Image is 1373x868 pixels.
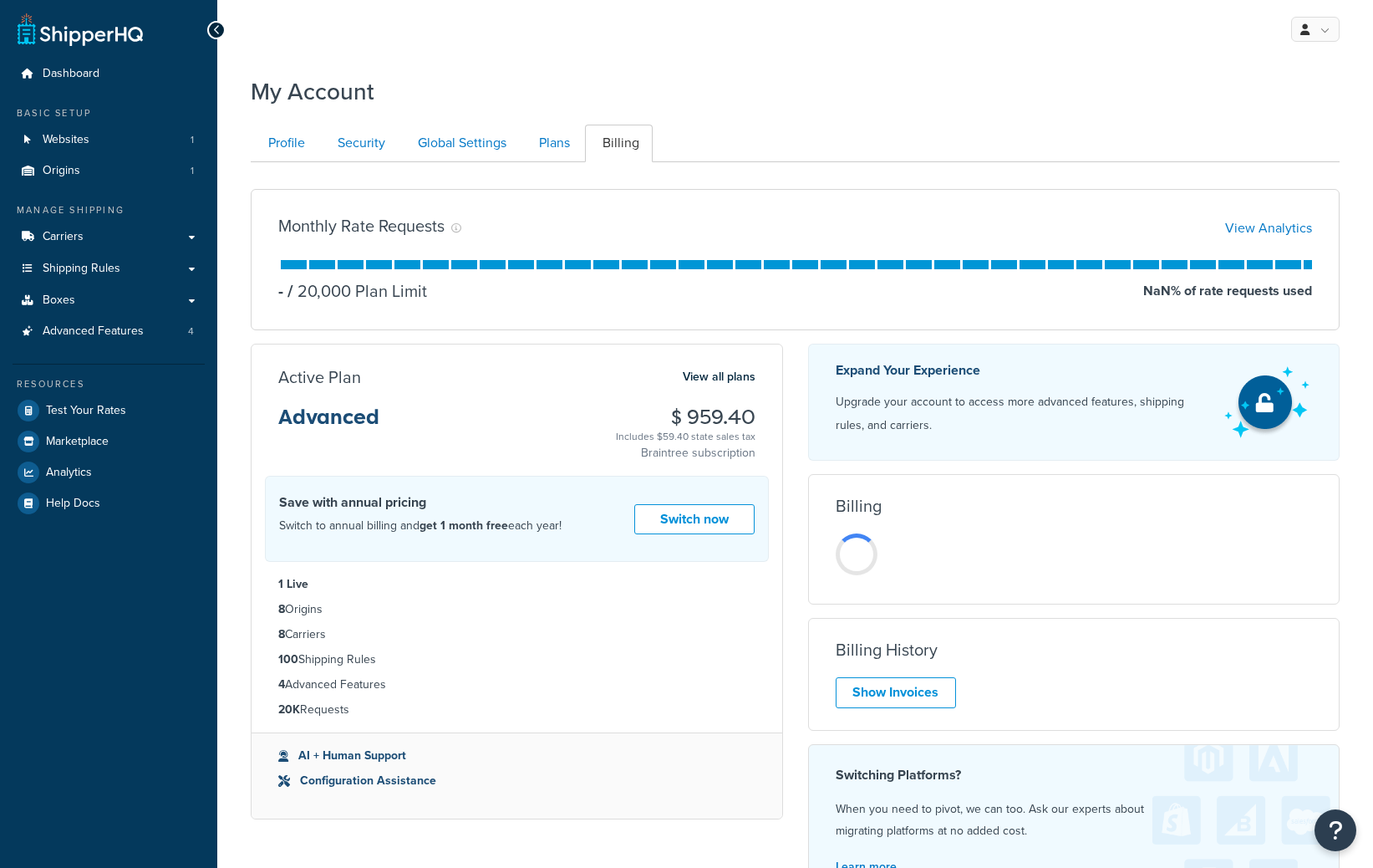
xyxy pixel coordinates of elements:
[585,125,653,162] a: Billing
[279,515,562,537] p: Switch to annual billing and each year!
[188,324,194,339] span: 4
[13,125,205,156] a: Websites 1
[43,67,99,81] span: Dashboard
[43,324,144,339] span: Advanced Features
[808,344,1340,461] a: Expand Your Experience Upgrade your account to access more advanced features, shipping rules, and...
[278,747,755,765] li: AI + Human Support
[616,428,755,445] div: Includes $59.40 state sales tax
[836,391,1210,437] p: Upgrade your account to access more advanced features, shipping rules, and carriers.
[836,765,1313,785] h4: Switching Platforms?
[287,278,293,304] span: /
[13,426,205,457] a: Marketplace
[521,125,583,162] a: Plans
[18,13,143,46] a: ShipperHQ Home
[46,497,100,511] span: Help Docs
[13,106,205,120] div: Basic Setup
[278,772,755,790] li: Configuration Assistance
[278,625,285,643] strong: 8
[46,435,109,449] span: Marketplace
[616,445,755,462] p: Braintree subscription
[43,262,120,276] span: Shipping Rules
[13,316,205,347] a: Advanced Features 4
[278,625,755,644] li: Carriers
[278,279,283,303] p: -
[13,156,205,186] a: Origins 1
[13,59,205,89] a: Dashboard
[1143,279,1312,303] p: NaN % of rate requests used
[13,222,205,253] a: Carriers
[43,133,89,147] span: Websites
[836,641,938,659] h3: Billing History
[13,316,205,347] li: Advanced Features
[191,133,194,147] span: 1
[46,466,92,480] span: Analytics
[836,799,1313,842] p: When you need to pivot, we can too. Ask our experts about migrating platforms at no added cost.
[191,164,194,178] span: 1
[278,676,285,693] strong: 4
[278,651,298,668] strong: 100
[278,600,285,618] strong: 8
[13,457,205,488] a: Analytics
[1225,218,1312,237] a: View Analytics
[400,125,520,162] a: Global Settings
[634,504,755,535] a: Switch now
[278,676,755,694] li: Advanced Features
[283,279,427,303] p: 20,000 Plan Limit
[616,406,755,428] h3: $ 959.40
[320,125,399,162] a: Security
[1315,809,1356,851] button: Open Resource Center
[13,396,205,426] a: Test Your Rates
[420,517,508,534] strong: get 1 month free
[13,488,205,518] a: Help Docs
[251,75,374,108] h1: My Account
[278,600,755,619] li: Origins
[278,217,445,235] h3: Monthly Rate Requests
[13,156,205,186] li: Origins
[46,404,126,418] span: Test Your Rates
[43,230,84,244] span: Carriers
[836,497,882,515] h3: Billing
[836,359,1210,382] p: Expand Your Experience
[278,406,379,442] h3: Advanced
[278,701,755,719] li: Requests
[278,651,755,669] li: Shipping Rules
[13,203,205,217] div: Manage Shipping
[278,368,361,386] h3: Active Plan
[278,701,300,718] strong: 20K
[13,125,205,156] li: Websites
[279,493,562,513] h4: Save with annual pricing
[13,285,205,316] a: Boxes
[13,253,205,284] a: Shipping Rules
[251,125,318,162] a: Profile
[278,575,308,593] strong: 1 Live
[683,366,755,388] a: View all plans
[836,677,956,708] a: Show Invoices
[43,164,80,178] span: Origins
[13,377,205,391] div: Resources
[43,294,75,308] span: Boxes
